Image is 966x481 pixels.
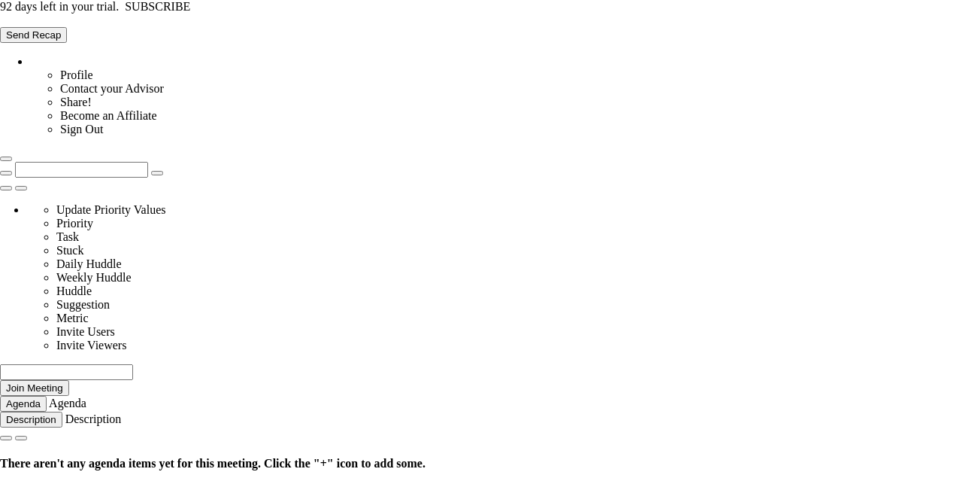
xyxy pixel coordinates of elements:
[60,82,966,96] li: Contact your Advisor
[60,68,966,82] li: Profile
[6,29,61,41] span: Send Recap
[6,398,41,409] span: Agenda
[6,382,63,394] span: Join Meeting
[56,257,966,271] li: Daily Huddle
[56,203,165,216] span: Update Priority Values
[56,312,966,325] li: Metric
[6,414,56,425] span: Description
[56,230,966,244] li: Task
[56,244,966,257] li: Stuck
[60,96,966,109] li: Share!
[56,217,93,230] span: Priority
[60,109,966,123] li: Become an Affiliate
[49,397,86,409] span: Agenda
[56,298,966,312] li: Suggestion
[56,285,966,298] li: Huddle
[60,123,966,136] li: Sign Out
[56,271,966,285] li: Weekly Huddle
[65,413,122,425] span: Description
[56,325,966,339] li: Invite Users
[56,339,966,352] li: Invite Viewers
